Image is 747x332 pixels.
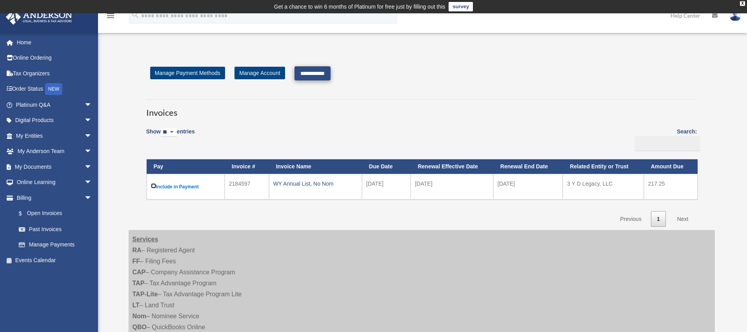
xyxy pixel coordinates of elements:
div: NEW [45,83,62,95]
a: Platinum Q&Aarrow_drop_down [5,97,104,113]
a: Digital Productsarrow_drop_down [5,113,104,128]
input: Include in Payment [151,183,156,188]
a: My Entitiesarrow_drop_down [5,128,104,144]
strong: QBO [133,324,147,330]
i: menu [106,11,115,20]
th: Due Date: activate to sort column ascending [362,159,411,174]
span: $ [23,209,27,219]
span: arrow_drop_down [84,175,100,191]
a: Manage Payment Methods [150,67,225,79]
i: search [131,11,140,19]
img: Anderson Advisors Platinum Portal [4,9,75,25]
a: $Open Invoices [11,206,96,222]
div: Get a chance to win 6 months of Platinum for free just by filling out this [274,2,445,11]
strong: RA [133,247,142,254]
h3: Invoices [146,99,697,119]
a: Order StatusNEW [5,81,104,97]
td: 3 Y D Legacy, LLC [563,174,643,199]
a: Online Learningarrow_drop_down [5,175,104,190]
th: Amount Due: activate to sort column ascending [644,159,698,174]
strong: Nom [133,313,147,319]
input: Search: [634,136,700,151]
strong: LT [133,302,140,308]
span: arrow_drop_down [84,113,100,129]
td: [DATE] [493,174,563,199]
label: Show entries [146,127,195,145]
th: Renewal Effective Date: activate to sort column ascending [411,159,493,174]
a: Events Calendar [5,252,104,268]
a: Home [5,35,104,50]
th: Invoice #: activate to sort column ascending [225,159,269,174]
img: User Pic [729,10,741,21]
td: [DATE] [362,174,411,199]
strong: CAP [133,269,146,275]
span: arrow_drop_down [84,190,100,206]
strong: FF [133,258,140,265]
strong: TAP-Lite [133,291,158,297]
a: Manage Account [234,67,285,79]
select: Showentries [161,128,177,137]
a: Previous [614,211,647,227]
a: Tax Organizers [5,66,104,81]
span: arrow_drop_down [84,97,100,113]
a: My Anderson Teamarrow_drop_down [5,144,104,159]
th: Renewal End Date: activate to sort column ascending [493,159,563,174]
div: close [740,1,745,6]
th: Invoice Name: activate to sort column ascending [269,159,362,174]
a: menu [106,14,115,20]
a: Next [671,211,694,227]
a: survey [449,2,473,11]
div: WY Annual List, No Nom [273,178,358,189]
a: Past Invoices [11,221,100,237]
a: Manage Payments [11,237,100,253]
a: Online Ordering [5,50,104,66]
label: Include in Payment [151,182,220,192]
span: arrow_drop_down [84,128,100,144]
a: Billingarrow_drop_down [5,190,100,206]
span: arrow_drop_down [84,144,100,160]
td: [DATE] [411,174,493,199]
a: My Documentsarrow_drop_down [5,159,104,175]
td: 2184597 [225,174,269,199]
strong: Services [133,236,158,243]
th: Pay: activate to sort column descending [147,159,225,174]
a: 1 [651,211,666,227]
strong: TAP [133,280,145,286]
span: arrow_drop_down [84,159,100,175]
td: 217.25 [644,174,698,199]
th: Related Entity or Trust: activate to sort column ascending [563,159,643,174]
label: Search: [632,127,697,151]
